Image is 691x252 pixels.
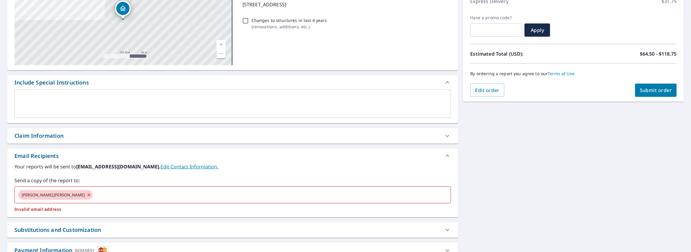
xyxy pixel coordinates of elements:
[7,149,458,163] div: Email Recipients
[115,1,131,19] div: Dropped pin, building 1, Residential property, 74 Cambridge St Chicopee, MA 01020
[14,78,89,87] div: Include Special Instructions
[161,163,218,170] a: EditContactInfo
[470,15,522,20] label: Have a promo code?
[7,128,458,143] div: Claim Information
[217,49,226,58] a: Current Level 17, Zoom Out
[14,163,451,170] label: Your reports will be sent to
[242,1,449,8] p: [STREET_ADDRESS]
[14,207,451,212] p: Invalid email address
[217,40,226,49] a: Current Level 17, Zoom In
[640,87,672,94] span: Submit order
[7,75,458,90] div: Include Special Instructions
[252,17,327,23] p: Changes to structures in last 4 years
[14,226,101,234] div: Substitutions and Customization
[76,163,161,170] b: [EMAIL_ADDRESS][DOMAIN_NAME].
[470,84,504,97] button: Edit order
[548,71,574,76] a: Terms of Use
[14,177,451,184] label: Send a copy of the report to:
[252,23,327,30] p: ( renovations, additions, etc. )
[524,23,550,37] button: Apply
[7,222,458,238] div: Substitutions and Customization
[640,50,677,57] p: $64.50 - $118.75
[529,27,545,33] span: Apply
[14,132,64,140] div: Claim Information
[18,192,88,198] span: [PERSON_NAME].[PERSON_NAME]
[470,50,573,57] p: Estimated Total (USD):
[635,84,677,97] button: Submit order
[470,71,677,76] p: By ordering a report you agree to our
[14,152,59,160] div: Email Recipients
[475,87,499,94] span: Edit order
[18,190,93,200] div: [PERSON_NAME].[PERSON_NAME]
